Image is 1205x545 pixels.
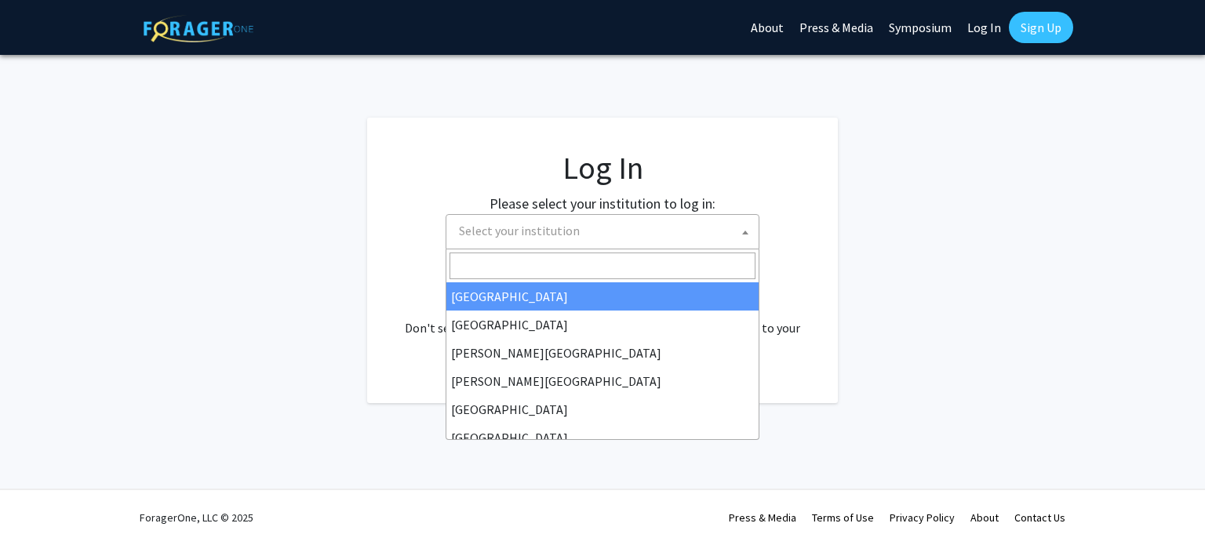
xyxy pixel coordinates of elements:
iframe: Chat [12,474,67,533]
li: [PERSON_NAME][GEOGRAPHIC_DATA] [446,367,759,395]
a: Sign Up [1009,12,1073,43]
label: Please select your institution to log in: [490,193,715,214]
a: Contact Us [1014,510,1065,525]
a: Terms of Use [812,510,874,525]
li: [GEOGRAPHIC_DATA] [446,311,759,339]
a: About [970,510,999,525]
span: Select your institution [459,223,580,238]
a: Press & Media [729,510,796,525]
li: [GEOGRAPHIC_DATA] [446,282,759,311]
div: ForagerOne, LLC © 2025 [140,490,253,545]
input: Search [450,253,755,279]
a: Privacy Policy [890,510,955,525]
img: ForagerOne Logo [144,15,253,42]
li: [PERSON_NAME][GEOGRAPHIC_DATA] [446,339,759,367]
li: [GEOGRAPHIC_DATA] [446,395,759,423]
li: [GEOGRAPHIC_DATA] [446,423,759,452]
div: No account? . Don't see your institution? about bringing ForagerOne to your institution. [399,281,806,356]
span: Select your institution [453,215,759,247]
h1: Log In [399,149,806,187]
span: Select your institution [446,214,759,249]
